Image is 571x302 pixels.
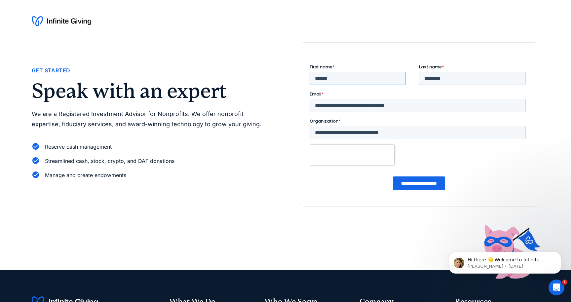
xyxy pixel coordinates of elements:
[45,171,126,180] div: Manage and create endowments
[439,238,571,284] iframe: Intercom notifications message
[45,157,174,166] div: Streamlined cash, stock, crypto, and DAF donations
[562,280,567,285] span: 1
[310,64,528,196] iframe: To enrich screen reader interactions, please activate Accessibility in Grammarly extension settings
[32,66,70,75] div: Get Started
[32,109,272,129] p: We are a Registered Investment Advisor for Nonprofits. We offer nonprofit expertise, fiduciary se...
[32,81,272,101] h2: Speak with an expert
[549,280,564,295] iframe: Intercom live chat
[45,142,112,151] div: Reserve cash management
